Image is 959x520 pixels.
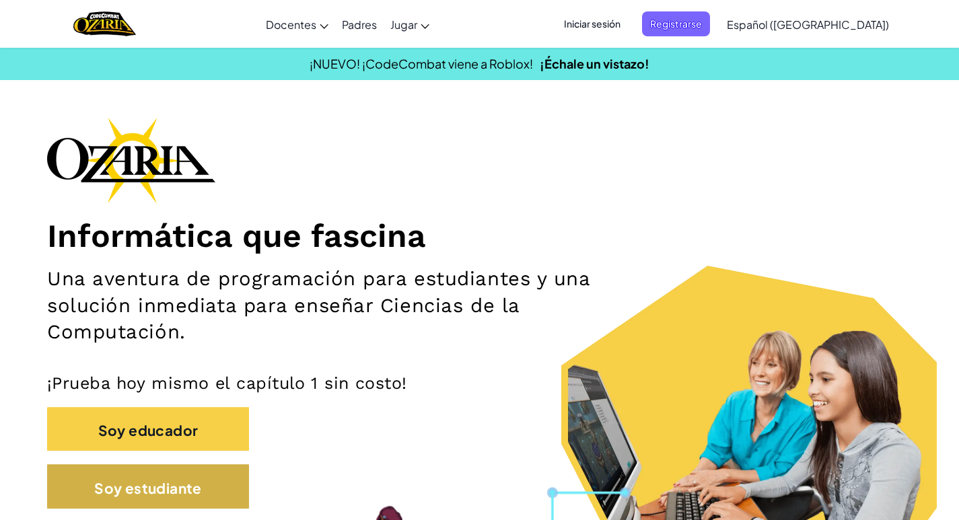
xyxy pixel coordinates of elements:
font: Soy educador [98,421,199,439]
button: Registrarse [642,11,710,36]
button: Soy educador [47,407,249,451]
a: Padres [335,6,384,42]
a: Español ([GEOGRAPHIC_DATA]) [720,6,896,42]
font: Docentes [266,17,316,32]
font: Jugar [390,17,417,32]
button: Iniciar sesión [556,11,629,36]
font: ¡NUEVO! ¡CodeCombat viene a Roblox! [310,56,533,71]
font: Una aventura de programación para estudiantes y una solución inmediata para enseñar Ciencias de l... [47,267,590,343]
font: Registrarse [650,17,702,30]
font: Padres [342,17,377,32]
font: Español ([GEOGRAPHIC_DATA]) [727,17,889,32]
img: Hogar [73,10,136,38]
a: Docentes [259,6,335,42]
a: Logotipo de Ozaria de CodeCombat [73,10,136,38]
a: Jugar [384,6,436,42]
a: ¡Échale un vistazo! [540,56,649,71]
font: Informática que fascina [47,217,426,255]
font: Iniciar sesión [564,17,620,30]
button: Soy estudiante [47,464,249,508]
img: Logotipo de la marca Ozaria [47,117,215,203]
font: Soy estudiante [94,478,202,496]
font: ¡Prueba hoy mismo el capítulo 1 sin costo! [47,373,407,393]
